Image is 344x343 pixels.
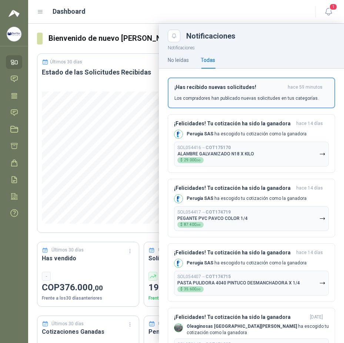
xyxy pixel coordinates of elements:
[187,196,213,201] b: Perugia SAS
[174,142,329,166] button: SOL054416→COT175170ALAMBRE GALVANIZADO N18 X KILO$29.000,00
[296,185,323,191] span: hace 14 días
[174,95,319,102] p: Los compradores han publicado nuevas solicitudes en tus categorías.
[177,216,248,221] p: PEGANTE PVC PAVCO COLOR 1/4
[288,84,323,90] span: hace 59 minutos
[174,130,183,138] img: Company Logo
[168,30,180,42] button: Close
[53,6,86,17] h1: Dashboard
[196,288,201,291] span: ,00
[177,151,254,156] p: ALAMBRE GALVANIZADO N18 X KILO
[177,145,231,151] p: SOL054416 →
[174,250,293,256] h3: ¡Felicidades! Tu cotización ha sido la ganadora
[168,77,335,108] button: ¡Has recibido nuevas solicitudes!hace 59 minutos Los compradores han publicado nuevas solicitudes...
[322,5,335,19] button: 1
[174,324,183,332] img: Company Logo
[177,274,231,280] p: SOL054407 →
[184,223,201,227] span: 87.400
[177,210,231,215] p: SOL054417 →
[177,286,204,292] div: $
[174,259,183,267] img: Company Logo
[206,210,231,215] b: COT174719
[206,274,231,279] b: COT174715
[187,260,213,266] b: Perugia SAS
[186,32,335,40] div: Notificaciones
[187,131,213,136] b: Perugia SAS
[9,9,20,18] img: Logo peakr
[187,131,307,137] p: ha escogido tu cotización como la ganadora
[296,250,323,256] span: hace 14 días
[187,260,307,266] p: ha escogido tu cotización como la ganadora
[174,84,285,90] h3: ¡Has recibido nuevas solicitudes!
[168,243,335,302] button: ¡Felicidades! Tu cotización ha sido la ganadorahace 14 días Company LogoPerugia SAS ha escogido t...
[329,3,337,10] span: 1
[184,158,201,162] span: 29.000
[174,195,183,203] img: Company Logo
[174,185,293,191] h3: ¡Felicidades! Tu cotización ha sido la ganadora
[310,314,323,320] span: [DATE]
[196,223,201,227] span: ,00
[184,287,201,291] span: 35.600
[201,56,215,64] div: Todas
[174,121,293,127] h3: ¡Felicidades! Tu cotización ha sido la ganadora
[177,280,300,286] p: PASTA PULIDORA 4040 PINTUCO DESMANCHADORA X 1/4
[174,206,329,231] button: SOL054417→COT174719PEGANTE PVC PAVCO COLOR 1/4$87.400,00
[168,179,335,237] button: ¡Felicidades! Tu cotización ha sido la ganadorahace 14 días Company LogoPerugia SAS ha escogido t...
[187,324,297,329] b: Oleaginosas [GEOGRAPHIC_DATA][PERSON_NAME]
[174,271,329,296] button: SOL054407→COT174715PASTA PULIDORA 4040 PINTUCO DESMANCHADORA X 1/4$35.600,00
[177,222,204,228] div: $
[168,56,189,64] div: No leídas
[196,159,201,162] span: ,00
[7,27,21,41] img: Company Logo
[187,323,329,336] p: ha escogido tu cotización como la ganadora
[296,121,323,127] span: hace 14 días
[159,42,344,52] p: Notificaciones
[168,114,335,173] button: ¡Felicidades! Tu cotización ha sido la ganadorahace 14 días Company LogoPerugia SAS ha escogido t...
[177,157,204,163] div: $
[174,314,307,320] h3: ¡Felicidades! Tu cotización ha sido la ganadora
[206,145,231,150] b: COT175170
[187,195,307,202] p: ha escogido tu cotización como la ganadora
